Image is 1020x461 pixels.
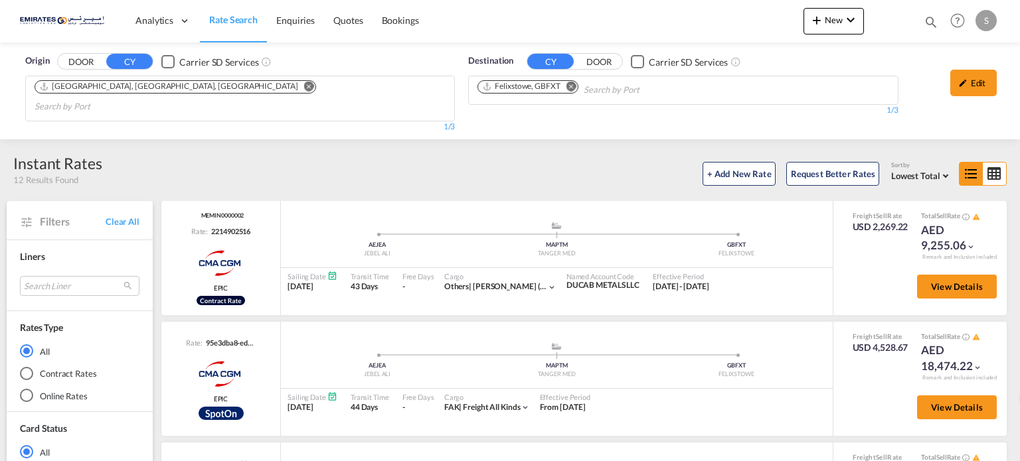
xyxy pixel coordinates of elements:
[209,14,258,25] span: Rate Search
[187,358,254,391] img: CMACGM Spot
[891,167,952,182] md-select: Select: Lowest Total
[261,56,272,67] md-icon: Unchecked: Search for CY (Container Yard) services for all selected carriers.Checked : Search for...
[946,9,969,32] span: Help
[468,105,898,116] div: 1/3
[876,332,887,340] span: Sell
[853,211,908,220] div: Freight Rate
[20,6,110,36] img: c67187802a5a11ec94275b5db69a26e6.png
[351,281,389,293] div: 43 Days
[540,402,586,412] span: From [DATE]
[730,56,741,67] md-icon: Unchecked: Search for CY (Container Yard) services for all selected carriers.Checked : Search for...
[482,81,560,92] div: Felixstowe, GBFXT
[936,332,947,340] span: Sell
[39,81,301,92] div: Press delete to remove this chip.
[912,374,1007,381] div: Remark and Inclusion included
[560,268,646,296] div: DUCAB METALS LLC
[540,392,590,402] div: Effective Period
[876,212,887,220] span: Sell
[106,216,139,228] span: Clear All
[976,10,997,31] div: S
[891,161,952,170] div: Sort by
[703,162,776,186] button: + Add New Rate
[647,362,826,370] div: GBFXT
[382,15,419,26] span: Bookings
[444,402,464,412] span: FAK
[631,54,728,68] md-checkbox: Checkbox No Ink
[20,367,139,380] md-radio-button: Contract Rates
[20,422,67,435] div: Card Status
[402,271,434,281] div: Free Days
[936,453,947,461] span: Sell
[960,163,983,185] md-icon: icon-format-list-bulleted
[983,163,1006,185] md-icon: icon-table-large
[558,81,578,94] button: Remove
[482,81,562,92] div: Press delete to remove this chip.
[467,249,646,258] div: TANGER MED
[921,342,987,374] div: AED 18,474.22
[459,402,462,412] span: |
[960,212,970,222] button: Spot Rates are dynamic & can fluctuate with time
[40,214,106,229] span: Filters
[966,242,976,251] md-icon: icon-chevron-down
[25,54,49,68] span: Origin
[809,15,859,25] span: New
[20,344,139,358] md-radio-button: All
[402,402,405,413] div: -
[288,249,467,258] div: JEBEL ALI
[33,76,448,117] md-chips-wrap: Chips container. Use arrow keys to select chips.
[197,296,245,305] div: Rollable available
[469,281,471,291] span: |
[972,213,980,221] md-icon: icon-alert
[186,338,203,348] span: Rate:
[20,445,139,458] md-radio-button: All
[296,81,315,94] button: Remove
[647,241,826,249] div: GBFXT
[924,15,938,29] md-icon: icon-magnify
[351,271,389,281] div: Transit Time
[931,402,983,413] span: View Details
[191,226,209,236] span: Rate:
[549,222,564,229] md-icon: assets/icons/custom/ship-fill.svg
[853,332,908,341] div: Freight Rate
[288,370,467,379] div: JEBEL ALI
[946,9,976,33] div: Help
[351,402,389,413] div: 44 Days
[402,392,434,402] div: Free Days
[653,281,709,291] span: [DATE] - [DATE]
[468,54,513,68] span: Destination
[566,281,639,289] div: DUCAB METALS LLC
[444,281,473,291] span: Others
[208,226,250,236] div: 2214902516
[198,212,244,220] span: MEMIN0000002
[288,241,467,249] div: AEJEA
[921,332,987,342] div: Total Rate
[647,370,826,379] div: FELIXSTOWE
[527,54,574,69] button: CY
[161,54,258,68] md-checkbox: Checkbox No Ink
[547,283,556,292] md-icon: icon-chevron-down
[135,14,173,27] span: Analytics
[197,296,245,305] img: contract-rate.png
[327,271,337,281] md-icon: Schedules Available
[288,281,337,293] div: [DATE]
[653,281,709,293] div: 01 Sep 2025 - 30 Sep 2025
[25,121,455,133] div: 1/3
[973,363,982,372] md-icon: icon-chevron-down
[912,253,1007,261] div: Remark and Inclusion included
[786,162,879,186] button: Request Better Rates
[333,15,363,26] span: Quotes
[971,212,980,222] button: icon-alert
[39,81,298,92] div: Port of Jebel Ali, Jebel Ali, AEJEA
[199,407,244,420] div: Rollable available
[288,271,337,281] div: Sailing Date
[402,281,405,293] div: -
[187,247,254,280] img: CMACGM API
[288,402,337,413] div: [DATE]
[566,271,639,281] div: Named Account Code
[20,389,139,403] md-radio-button: Online Rates
[809,12,825,28] md-icon: icon-plus 400-fg
[467,241,646,249] div: MAPTM
[444,281,547,293] div: [PERSON_NAME] (upa) | nac - ducab metals llc
[921,222,987,254] div: AED 9,255.06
